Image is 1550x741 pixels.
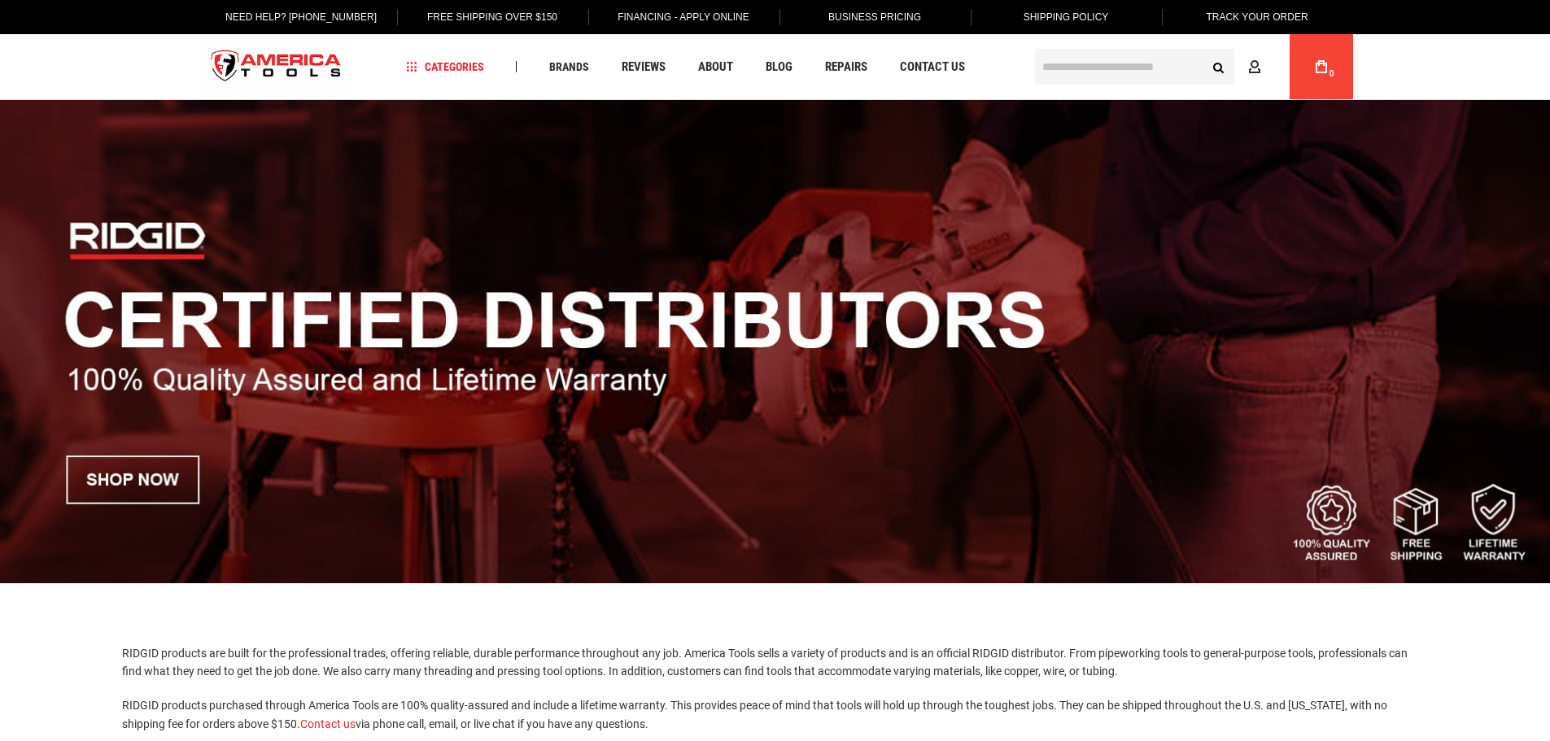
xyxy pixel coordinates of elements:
[758,56,800,78] a: Blog
[893,56,972,78] a: Contact Us
[900,61,965,73] span: Contact Us
[1203,51,1234,82] button: Search
[549,61,589,72] span: Brands
[698,61,733,73] span: About
[122,644,1428,681] p: RIDGID products are built for the professional trades, offering reliable, durable performance thr...
[818,56,875,78] a: Repairs
[122,696,1428,733] p: RIDGID products purchased through America Tools are 100% quality-assured and include a lifetime w...
[542,56,596,78] a: Brands
[198,37,356,98] a: store logo
[1024,11,1109,23] span: Shipping Policy
[614,56,673,78] a: Reviews
[622,61,666,73] span: Reviews
[1306,34,1337,99] a: 0
[825,61,867,73] span: Repairs
[691,56,740,78] a: About
[1330,69,1334,78] span: 0
[198,37,356,98] img: America Tools
[300,717,356,730] a: Contact us
[766,61,792,73] span: Blog
[406,61,484,72] span: Categories
[399,56,491,78] a: Categories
